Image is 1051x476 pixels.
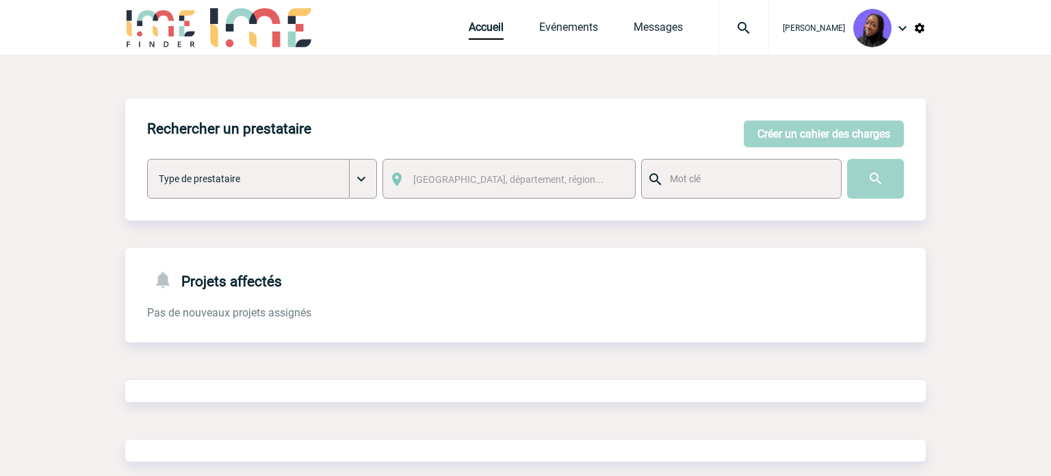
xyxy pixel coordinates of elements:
a: Accueil [469,21,504,40]
span: [GEOGRAPHIC_DATA], département, région... [413,174,604,185]
a: Messages [634,21,683,40]
a: Evénements [539,21,598,40]
h4: Projets affectés [147,270,282,290]
img: IME-Finder [125,8,196,47]
input: Submit [847,159,904,199]
span: [PERSON_NAME] [783,23,845,33]
input: Mot clé [666,170,829,188]
img: 131349-0.png [853,9,892,47]
h4: Rechercher un prestataire [147,121,311,137]
img: notifications-24-px-g.png [153,270,181,290]
span: Pas de nouveaux projets assignés [147,306,311,319]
